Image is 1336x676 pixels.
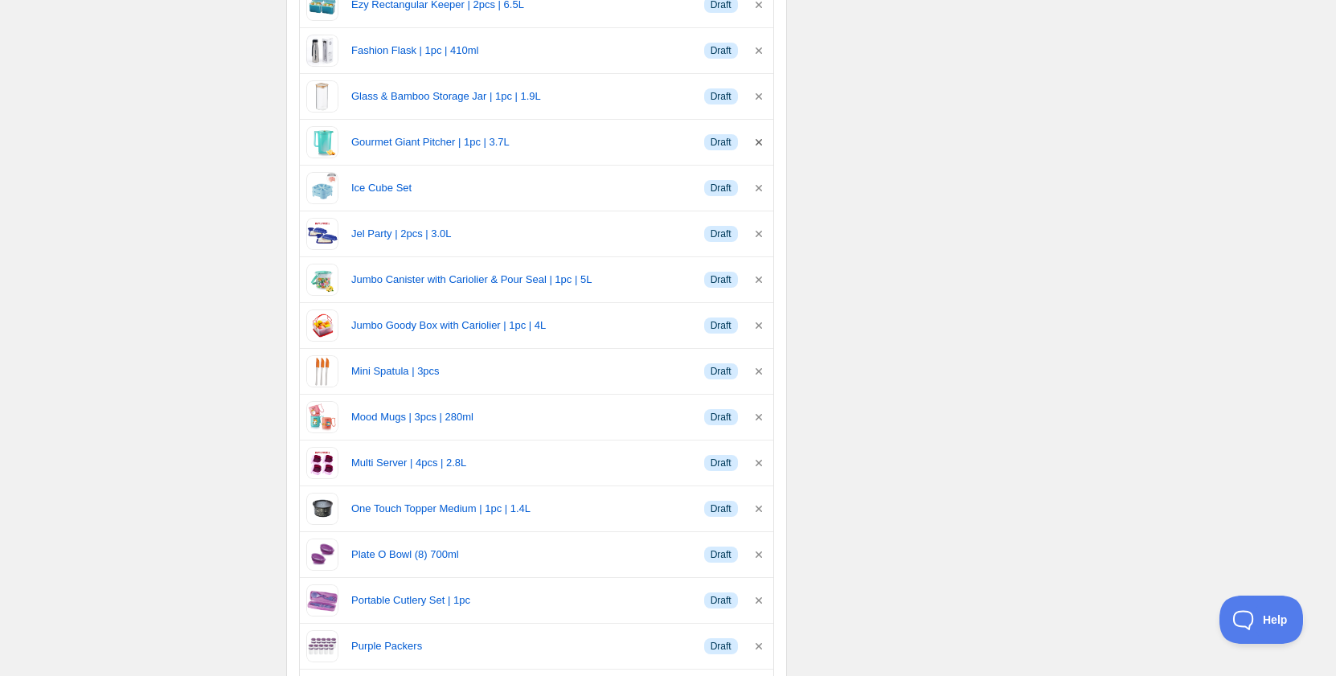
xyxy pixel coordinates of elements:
span: Draft [711,411,732,424]
span: Draft [711,44,732,57]
a: Gourmet Giant Pitcher | 1pc | 3.7L [351,134,691,150]
span: Draft [711,136,732,149]
span: Draft [711,227,732,240]
a: Purple Packers [351,638,691,654]
span: Draft [711,502,732,515]
span: Draft [711,548,732,561]
a: One Touch Topper Medium | 1pc | 1.4L [351,501,691,517]
a: Portable Cutlery Set | 1pc [351,592,691,608]
span: Draft [711,594,732,607]
span: Draft [711,457,732,469]
a: Glass & Bamboo Storage Jar | 1pc | 1.9L [351,88,691,104]
a: Fashion Flask | 1pc | 410ml [351,43,691,59]
iframe: Toggle Customer Support [1219,596,1304,644]
a: Jel Party | 2pcs | 3.0L [351,226,691,242]
a: Multi Server | 4pcs | 2.8L [351,455,691,471]
a: Mini Spatula | 3pcs [351,363,691,379]
a: Jumbo Canister with Cariolier & Pour Seal | 1pc | 5L [351,272,691,288]
span: Draft [711,182,732,195]
a: Jumbo Goody Box with Cariolier | 1pc | 4L [351,318,691,334]
a: Plate O Bowl (8) 700ml [351,547,691,563]
span: Draft [711,273,732,286]
span: Draft [711,90,732,103]
span: Draft [711,365,732,378]
a: Ice Cube Set [351,180,691,196]
span: Draft [711,640,732,653]
a: Mood Mugs | 3pcs | 280ml [351,409,691,425]
span: Draft [711,319,732,332]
